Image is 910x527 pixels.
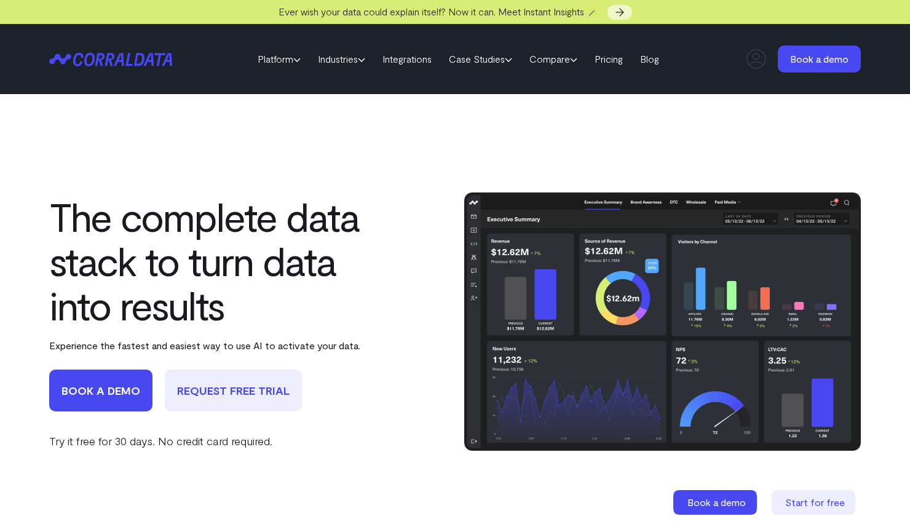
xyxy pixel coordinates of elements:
[49,370,152,411] a: book a demo
[165,370,302,411] a: Request Free Trial
[440,50,521,68] a: Case Studies
[49,339,400,351] p: Experience the fastest and easiest way to use AI to activate your data.
[521,50,586,68] a: Compare
[279,6,599,17] span: Ever wish your data could explain itself? Now it can. Meet Instant Insights 🪄
[249,50,309,68] a: Platform
[687,496,746,508] span: Book a demo
[374,50,440,68] a: Integrations
[49,433,400,449] p: Try it free for 30 days. No credit card required.
[631,50,668,68] a: Blog
[49,194,400,327] h1: The complete data stack to turn data into results
[785,496,845,508] span: Start for free
[586,50,631,68] a: Pricing
[673,490,759,515] a: Book a demo
[778,46,861,73] a: Book a demo
[772,490,858,515] a: Start for free
[309,50,374,68] a: Industries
